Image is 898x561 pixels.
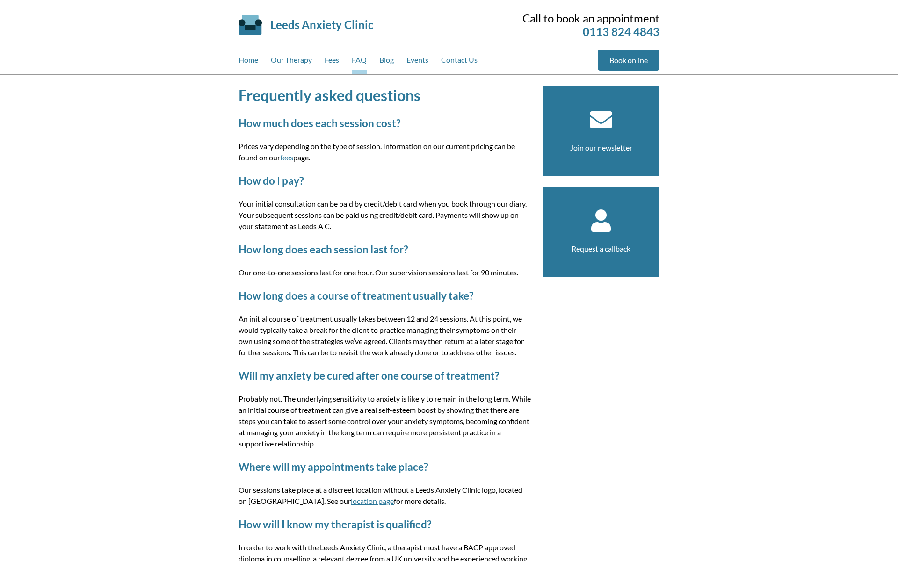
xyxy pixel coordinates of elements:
[379,50,394,74] a: Blog
[239,484,531,507] p: Our sessions take place at a discreet location without a Leeds Anxiety Clinic logo, located on [G...
[239,313,531,358] p: An initial course of treatment usually takes between 12 and 24 sessions. At this point, we would ...
[239,174,531,187] h2: How do I pay?
[239,243,531,256] h2: How long does each session last for?
[239,460,531,473] h2: Where will my appointments take place?
[239,267,531,278] p: Our one-to-one sessions last for one hour. Our supervision sessions last for 90 minutes.
[270,18,373,31] a: Leeds Anxiety Clinic
[239,393,531,449] p: Probably not. The underlying sensitivity to anxiety is likely to remain in the long term. While a...
[598,50,659,71] a: Book online
[325,50,339,74] a: Fees
[239,117,531,129] h2: How much does each session cost?
[271,50,312,74] a: Our Therapy
[239,289,531,302] h2: How long does a course of treatment usually take?
[351,496,394,505] a: location page
[239,369,531,382] h2: Will my anxiety be cured after one course of treatment?
[239,518,531,531] h2: How will I know my therapist is qualified?
[352,50,367,74] a: FAQ
[239,141,531,163] p: Prices vary depending on the type of session. Information on our current pricing can be found on ...
[239,50,258,74] a: Home
[406,50,428,74] a: Events
[570,143,632,152] a: Join our newsletter
[280,153,293,162] a: fees
[239,198,531,232] p: Your initial consultation can be paid by credit/debit card when you book through our diary. Your ...
[572,244,630,253] a: Request a callback
[239,86,531,104] h1: Frequently asked questions
[441,50,478,74] a: Contact Us
[583,25,659,38] a: 0113 824 4843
